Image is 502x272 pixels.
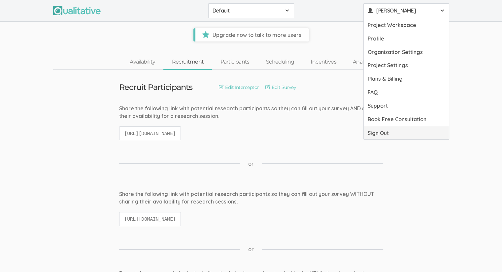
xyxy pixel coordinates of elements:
a: Profile [364,32,449,45]
button: [PERSON_NAME] [363,3,449,18]
a: Project Settings [364,58,449,72]
span: Default [213,7,281,14]
img: Qualitative [53,6,101,15]
a: Organization Settings [364,45,449,59]
a: Scheduling [258,55,303,69]
button: Default [208,3,294,18]
a: Edit Interceptor [219,84,259,91]
a: Plans & Billing [364,72,449,85]
div: Share the following link with potential research participants so they can fill out your survey WI... [119,190,383,205]
a: Availability [121,55,163,69]
a: Project Workspace [364,18,449,32]
iframe: Chat Widget [469,240,502,272]
h3: Recruit Participants [119,83,193,92]
a: Incentives [302,55,345,69]
span: Upgrade now to talk to more users. [195,28,309,41]
div: Share the following link with potential research participants so they can fill out your survey AN... [119,105,383,120]
a: Sign Out [364,126,449,140]
a: Recruitment [163,55,212,69]
code: [URL][DOMAIN_NAME] [119,212,181,226]
code: [URL][DOMAIN_NAME] [119,126,181,141]
span: or [248,160,254,168]
a: Support [364,99,449,112]
span: or [248,246,254,253]
a: Upgrade now to talk to more users. [193,28,309,41]
span: [PERSON_NAME] [376,7,436,14]
a: Participants [212,55,257,69]
a: Edit Survey [265,84,296,91]
a: Book Free Consultation [364,112,449,126]
a: FAQ [364,85,449,99]
a: Analysis [345,55,381,69]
